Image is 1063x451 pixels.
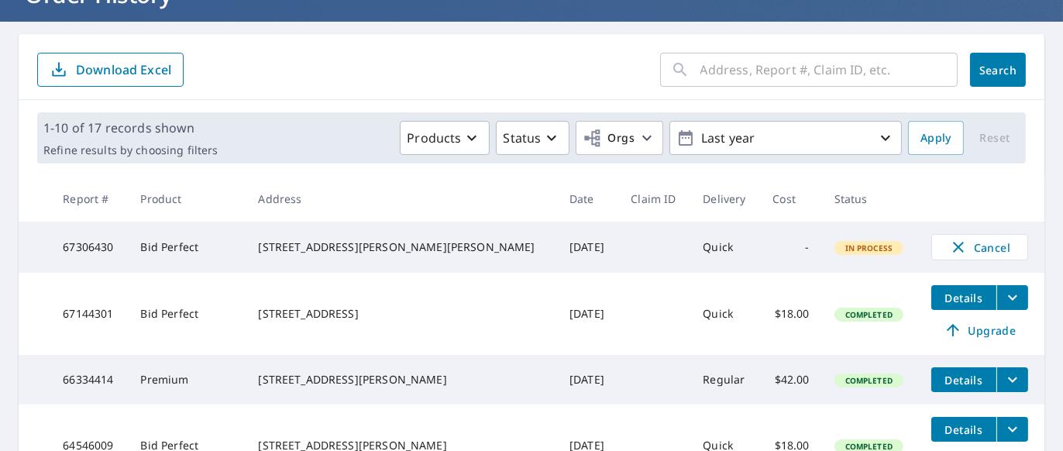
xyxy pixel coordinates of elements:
th: Delivery [690,176,760,222]
button: Search [970,53,1026,87]
th: Status [822,176,919,222]
td: $18.00 [760,273,821,355]
button: Status [496,121,569,155]
span: Details [941,422,987,437]
td: 66334414 [50,355,128,405]
th: Date [557,176,618,222]
td: [DATE] [557,273,618,355]
button: filesDropdownBtn-67144301 [996,285,1028,310]
th: Report # [50,176,128,222]
div: [STREET_ADDRESS] [258,306,545,322]
td: - [760,222,821,273]
span: Completed [836,309,902,320]
span: Upgrade [941,321,1019,339]
td: Quick [690,222,760,273]
p: Download Excel [76,61,171,78]
p: Last year [695,125,876,152]
button: Apply [908,121,964,155]
p: 1-10 of 17 records shown [43,119,218,137]
span: Apply [920,129,951,148]
span: Details [941,291,987,305]
td: 67306430 [50,222,128,273]
button: Cancel [931,234,1028,260]
button: detailsBtn-67144301 [931,285,996,310]
td: Premium [129,355,246,405]
input: Address, Report #, Claim ID, etc. [700,48,958,91]
td: $42.00 [760,355,821,405]
span: Details [941,373,987,387]
td: Regular [690,355,760,405]
th: Product [129,176,246,222]
span: Search [982,63,1013,77]
button: detailsBtn-66334414 [931,367,996,392]
p: Status [503,129,541,147]
a: Upgrade [931,318,1028,343]
td: [DATE] [557,222,618,273]
span: In Process [836,243,903,253]
button: Download Excel [37,53,184,87]
span: Completed [836,375,902,386]
div: [STREET_ADDRESS][PERSON_NAME][PERSON_NAME] [258,239,545,255]
button: filesDropdownBtn-66334414 [996,367,1028,392]
button: detailsBtn-64546009 [931,417,996,442]
button: filesDropdownBtn-64546009 [996,417,1028,442]
td: 67144301 [50,273,128,355]
td: Bid Perfect [129,222,246,273]
span: Cancel [948,238,1012,256]
p: Products [407,129,461,147]
span: Orgs [583,129,635,148]
th: Address [246,176,557,222]
div: [STREET_ADDRESS][PERSON_NAME] [258,372,545,387]
td: Bid Perfect [129,273,246,355]
th: Claim ID [618,176,690,222]
button: Last year [669,121,902,155]
td: Quick [690,273,760,355]
p: Refine results by choosing filters [43,143,218,157]
button: Products [400,121,490,155]
td: [DATE] [557,355,618,405]
th: Cost [760,176,821,222]
button: Orgs [576,121,663,155]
